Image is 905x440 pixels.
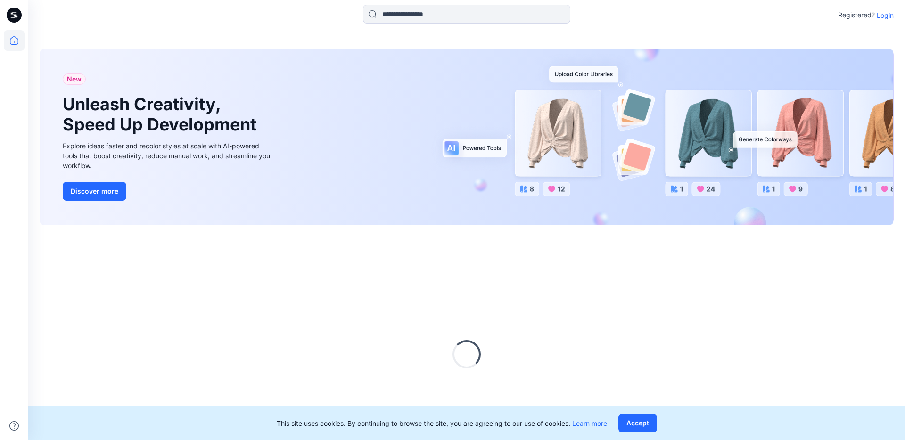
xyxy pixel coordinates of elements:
p: Login [877,10,894,20]
button: Discover more [63,182,126,201]
span: New [67,73,82,85]
p: This site uses cookies. By continuing to browse the site, you are agreeing to our use of cookies. [277,418,607,428]
div: Explore ideas faster and recolor styles at scale with AI-powered tools that boost creativity, red... [63,141,275,171]
a: Discover more [63,182,275,201]
p: Registered? [838,9,875,21]
a: Learn more [572,419,607,427]
h1: Unleash Creativity, Speed Up Development [63,94,261,135]
button: Accept [618,414,657,432]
